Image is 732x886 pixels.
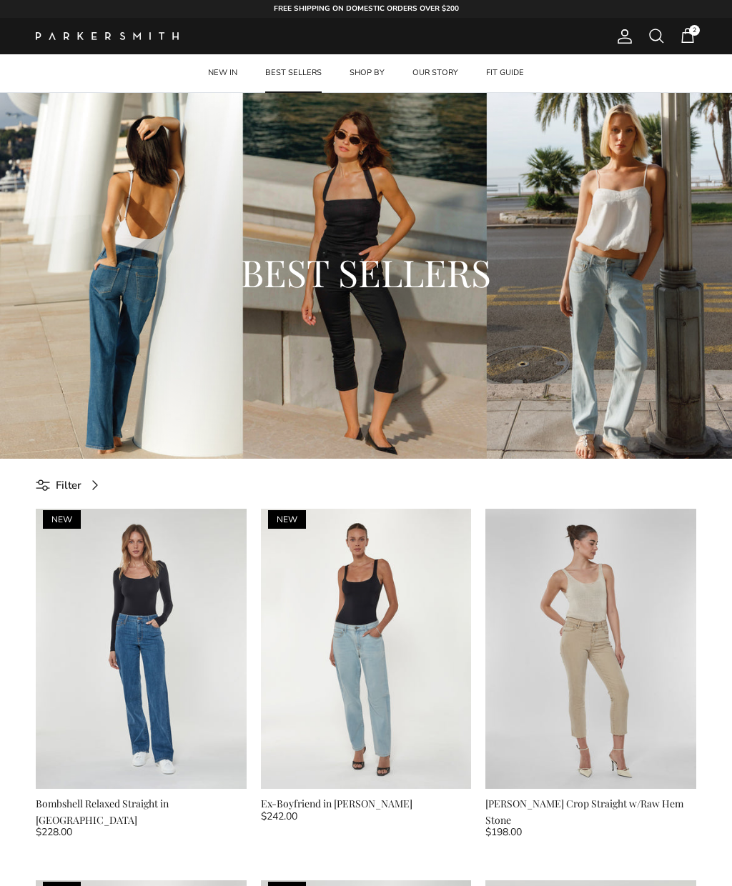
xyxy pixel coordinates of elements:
[337,54,397,92] a: SHOP BY
[36,469,109,502] a: Filter
[610,28,633,45] a: Account
[261,796,472,812] div: Ex-Boyfriend in [PERSON_NAME]
[473,54,537,92] a: FIT GUIDE
[689,25,700,36] span: 2
[261,796,472,828] a: Ex-Boyfriend in [PERSON_NAME] $242.00
[56,477,81,494] span: Filter
[679,27,696,46] a: 2
[252,54,335,92] a: BEST SELLERS
[485,825,522,840] span: $198.00
[195,54,250,92] a: NEW IN
[89,248,644,296] h2: BEST SELLERS
[261,809,297,825] span: $242.00
[485,796,696,844] a: [PERSON_NAME] Crop Straight w/Raw Hem Stone $198.00
[36,796,247,844] a: Bombshell Relaxed Straight in [GEOGRAPHIC_DATA] $228.00
[36,825,72,840] span: $228.00
[400,54,471,92] a: OUR STORY
[485,796,696,828] div: [PERSON_NAME] Crop Straight w/Raw Hem Stone
[36,796,247,828] div: Bombshell Relaxed Straight in [GEOGRAPHIC_DATA]
[36,32,179,40] img: Parker Smith
[274,4,459,14] strong: FREE SHIPPING ON DOMESTIC ORDERS OVER $200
